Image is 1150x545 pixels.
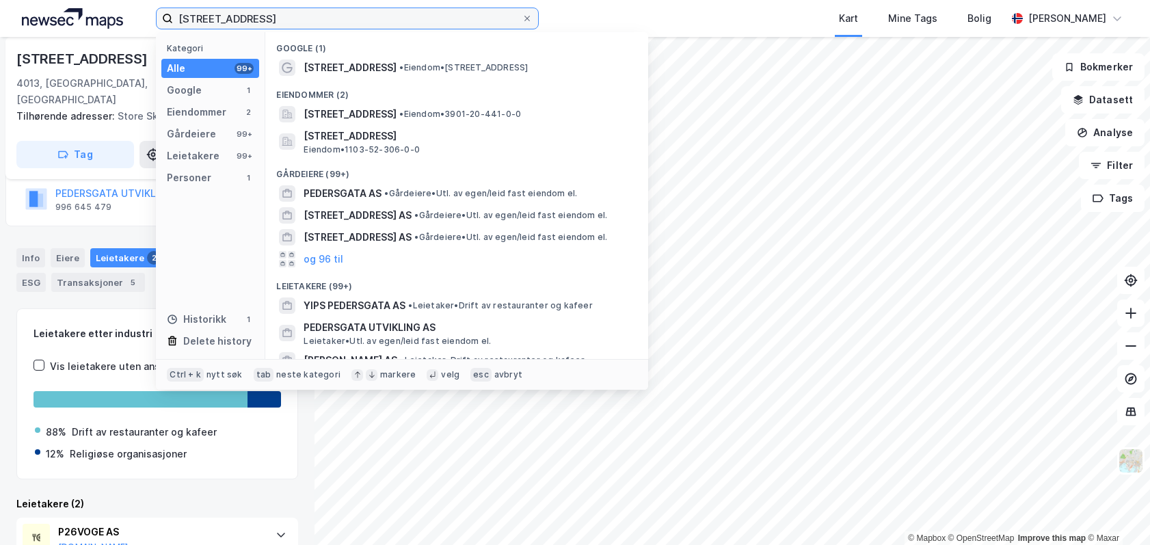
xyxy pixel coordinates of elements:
[888,10,937,27] div: Mine Tags
[414,232,607,243] span: Gårdeiere • Utl. av egen/leid fast eiendom el.
[380,369,416,380] div: markere
[304,352,397,369] span: [PERSON_NAME] AS
[167,311,226,328] div: Historikk
[50,358,180,375] div: Vis leietakere uten ansatte
[839,10,858,27] div: Kart
[235,150,254,161] div: 99+
[304,207,412,224] span: [STREET_ADDRESS] AS
[304,128,632,144] span: [STREET_ADDRESS]
[167,368,204,382] div: Ctrl + k
[908,533,946,543] a: Mapbox
[414,232,418,242] span: •
[1018,533,1086,543] a: Improve this map
[46,446,64,462] div: 12%
[400,355,584,366] span: Leietaker • Drift av restauranter og kafeer
[167,43,259,53] div: Kategori
[276,369,340,380] div: neste kategori
[22,8,123,29] img: logo.a4113a55bc3d86da70a041830d287a7e.svg
[1082,479,1150,545] iframe: Chat Widget
[384,188,577,199] span: Gårdeiere • Utl. av egen/leid fast eiendom el.
[243,172,254,183] div: 1
[1065,119,1145,146] button: Analyse
[235,129,254,139] div: 99+
[1079,152,1145,179] button: Filter
[304,59,397,76] span: [STREET_ADDRESS]
[235,63,254,74] div: 99+
[16,496,298,512] div: Leietakere (2)
[167,82,202,98] div: Google
[384,188,388,198] span: •
[265,270,648,295] div: Leietakere (99+)
[243,314,254,325] div: 1
[55,202,111,213] div: 996 645 479
[967,10,991,27] div: Bolig
[470,368,492,382] div: esc
[948,533,1015,543] a: OpenStreetMap
[304,144,420,155] span: Eiendom • 1103-52-306-0-0
[399,109,403,119] span: •
[304,185,382,202] span: PEDERSGATA AS
[414,210,607,221] span: Gårdeiere • Utl. av egen/leid fast eiendom el.
[72,424,217,440] div: Drift av restauranter og kafeer
[183,333,252,349] div: Delete history
[441,369,459,380] div: velg
[1061,86,1145,114] button: Datasett
[70,446,187,462] div: Religiøse organisasjoner
[126,276,139,289] div: 5
[34,325,281,342] div: Leietakere etter industri
[254,368,274,382] div: tab
[243,107,254,118] div: 2
[399,62,403,72] span: •
[304,336,491,347] span: Leietaker • Utl. av egen/leid fast eiendom el.
[1052,53,1145,81] button: Bokmerker
[399,62,528,73] span: Eiendom • [STREET_ADDRESS]
[90,248,166,267] div: Leietakere
[304,319,632,336] span: PEDERSGATA UTVIKLING AS
[16,273,46,292] div: ESG
[399,109,521,120] span: Eiendom • 3901-20-441-0-0
[243,85,254,96] div: 1
[304,106,397,122] span: [STREET_ADDRESS]
[173,8,522,29] input: Søk på adresse, matrikkel, gårdeiere, leietakere eller personer
[265,79,648,103] div: Eiendommer (2)
[408,300,412,310] span: •
[304,297,405,314] span: YIPS PEDERSGATA AS
[16,141,134,168] button: Tag
[265,32,648,57] div: Google (1)
[1081,185,1145,212] button: Tags
[494,369,522,380] div: avbryt
[414,210,418,220] span: •
[265,158,648,183] div: Gårdeiere (99+)
[167,60,185,77] div: Alle
[167,148,219,164] div: Leietakere
[51,273,145,292] div: Transaksjoner
[1118,448,1144,474] img: Z
[16,108,287,124] div: Store Skippergate 10
[16,248,45,267] div: Info
[206,369,243,380] div: nytt søk
[400,355,404,365] span: •
[408,300,592,311] span: Leietaker • Drift av restauranter og kafeer
[16,110,118,122] span: Tilhørende adresser:
[167,126,216,142] div: Gårdeiere
[58,524,262,540] div: P26VOGE AS
[16,75,191,108] div: 4013, [GEOGRAPHIC_DATA], [GEOGRAPHIC_DATA]
[1028,10,1106,27] div: [PERSON_NAME]
[167,104,226,120] div: Eiendommer
[147,251,161,265] div: 2
[51,248,85,267] div: Eiere
[167,170,211,186] div: Personer
[304,251,343,267] button: og 96 til
[46,424,66,440] div: 88%
[16,48,150,70] div: [STREET_ADDRESS]
[304,229,412,245] span: [STREET_ADDRESS] AS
